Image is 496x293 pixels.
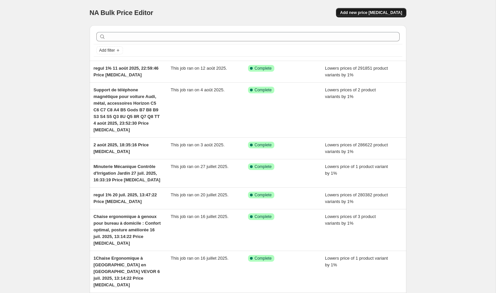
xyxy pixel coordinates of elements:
span: Lowers prices of 286622 product variants by 1% [325,142,388,154]
span: This job ran on 20 juillet 2025. [171,192,228,197]
span: This job ran on 4 août 2025. [171,87,225,92]
span: Complete [255,256,272,261]
button: Add new price [MEDICAL_DATA] [336,8,406,17]
span: Add filter [99,48,115,53]
span: Lowers price of 1 product variant by 1% [325,256,388,267]
span: 2 août 2025, 18:35:16 Price [MEDICAL_DATA] [94,142,149,154]
span: This job ran on 27 juillet 2025. [171,164,228,169]
span: Lowers prices of 2 product variants by 1% [325,87,376,99]
span: Complete [255,66,272,71]
span: Complete [255,214,272,219]
span: Lowers prices of 291851 product variants by 1% [325,66,388,77]
button: Add filter [96,46,123,54]
span: regul 1% 20 juil. 2025, 13:47:22 Price [MEDICAL_DATA] [94,192,157,204]
span: Lowers prices of 3 product variants by 1% [325,214,376,226]
span: This job ran on 3 août 2025. [171,142,225,147]
span: Minuterie Mécanique Contrôle d'Irrigation Jardin 27 juil. 2025, 16:33:19 Price [MEDICAL_DATA] [94,164,160,182]
span: Support de téléphone magnétique pour voiture Audi, métal, accessoires Horizon C5 C6 C7 C8 A4 B5 G... [94,87,160,132]
span: This job ran on 16 juillet 2025. [171,214,228,219]
span: Lowers prices of 280382 product variants by 1% [325,192,388,204]
span: NA Bulk Price Editor [90,9,153,16]
span: Complete [255,87,272,93]
span: 1Chaise Ergonomique à [GEOGRAPHIC_DATA] en [GEOGRAPHIC_DATA] VEVOR 6 juil. 2025, 13:14:22 Price [... [94,256,160,287]
span: Lowers price of 1 product variant by 1% [325,164,388,176]
span: This job ran on 12 août 2025. [171,66,227,71]
span: Complete [255,164,272,169]
span: regul 1% 11 août 2025, 22:59:46 Price [MEDICAL_DATA] [94,66,159,77]
span: Complete [255,192,272,198]
span: Chaise ergonomique à genoux pour bureau à domicile : Confort optimal, posture améliorée 16 juil. ... [94,214,161,246]
span: Complete [255,142,272,148]
span: Add new price [MEDICAL_DATA] [340,10,402,15]
span: This job ran on 16 juillet 2025. [171,256,228,261]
